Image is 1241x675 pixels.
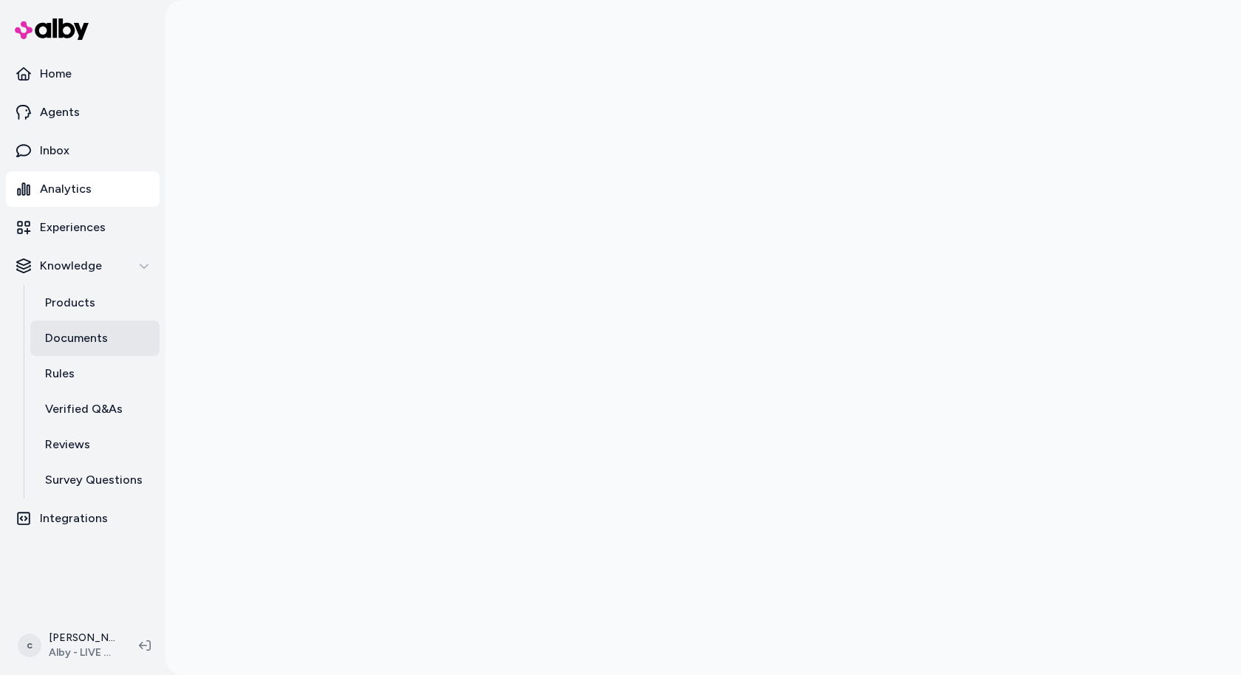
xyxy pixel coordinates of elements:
p: [PERSON_NAME] [49,631,115,645]
a: Reviews [30,427,160,462]
p: Home [40,65,72,83]
a: Home [6,56,160,92]
a: Integrations [6,501,160,536]
a: Experiences [6,210,160,245]
p: Inbox [40,142,69,160]
a: Analytics [6,171,160,207]
p: Analytics [40,180,92,198]
a: Verified Q&As [30,391,160,427]
a: Documents [30,321,160,356]
span: c [18,634,41,657]
p: Survey Questions [45,471,143,489]
p: Rules [45,365,75,383]
img: alby Logo [15,18,89,40]
a: Inbox [6,133,160,168]
p: Documents [45,329,108,347]
button: c[PERSON_NAME]Alby - LIVE on [DOMAIN_NAME] [9,622,127,669]
p: Experiences [40,219,106,236]
p: Products [45,294,95,312]
p: Knowledge [40,257,102,275]
a: Products [30,285,160,321]
button: Knowledge [6,248,160,284]
p: Verified Q&As [45,400,123,418]
span: Alby - LIVE on [DOMAIN_NAME] [49,645,115,660]
a: Rules [30,356,160,391]
p: Integrations [40,510,108,527]
a: Agents [6,95,160,130]
p: Reviews [45,436,90,453]
a: Survey Questions [30,462,160,498]
p: Agents [40,103,80,121]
